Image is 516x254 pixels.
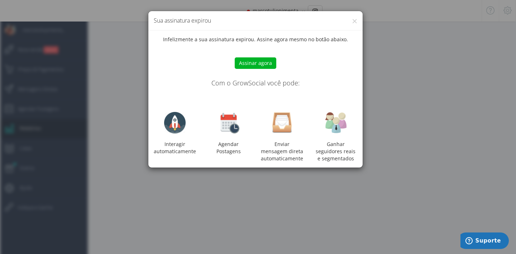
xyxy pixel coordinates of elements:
[148,36,363,162] div: Infelizmente a sua assinatura expirou. Assine agora mesmo no botão abaixo.
[218,112,239,133] img: calendar-clock-128.png
[202,112,255,155] div: Agendar Postagens
[325,112,347,133] img: users.png
[271,112,293,133] img: inbox.png
[255,112,309,162] div: Enviar mensagem direta automaticamente
[154,17,357,25] h4: Sua assinatura expirou
[148,112,202,155] div: Interagir automaticamente
[154,80,357,87] h4: Com o GrowSocial você pode:
[352,16,357,26] button: ×
[460,232,509,250] iframe: Abre um widget para que você possa encontrar mais informações
[309,141,363,162] div: Ganhar seguidores reais e segmentados
[164,112,186,133] img: rocket-128.png
[235,57,276,69] button: Assinar agora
